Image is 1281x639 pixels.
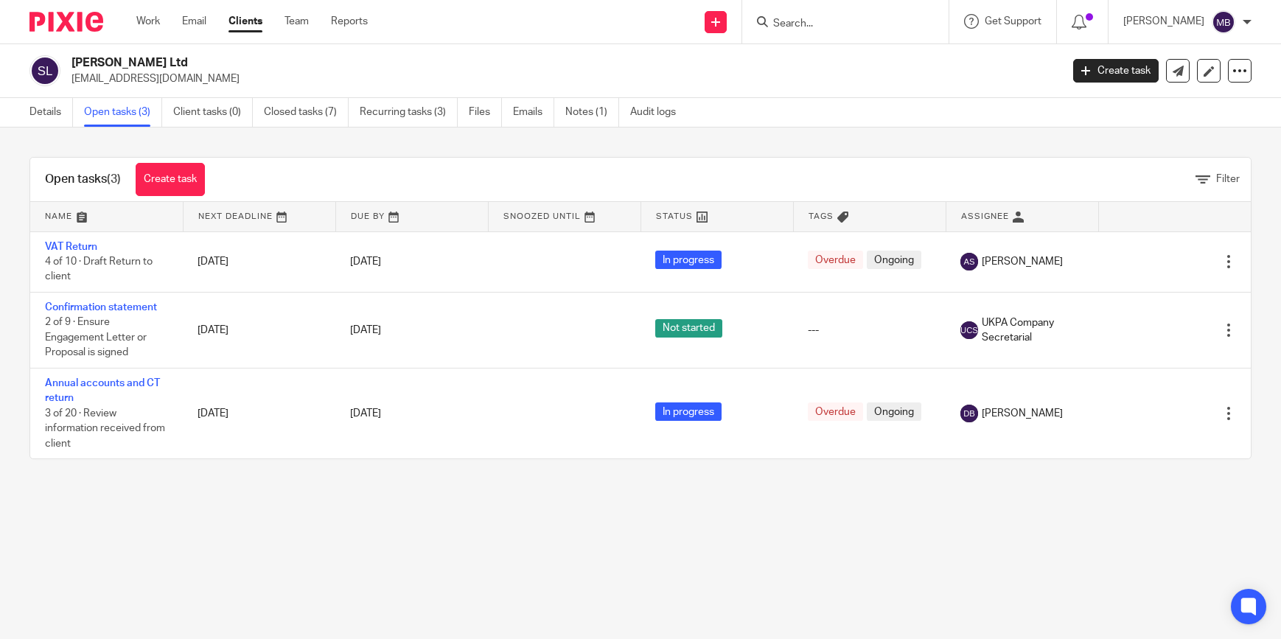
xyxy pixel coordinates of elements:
[173,98,253,127] a: Client tasks (0)
[350,256,381,267] span: [DATE]
[84,98,162,127] a: Open tasks (3)
[656,212,693,220] span: Status
[808,402,863,421] span: Overdue
[45,256,153,282] span: 4 of 10 · Draft Return to client
[867,402,921,421] span: Ongoing
[503,212,581,220] span: Snoozed Until
[867,251,921,269] span: Ongoing
[183,292,335,368] td: [DATE]
[469,98,502,127] a: Files
[183,369,335,459] td: [DATE]
[1073,59,1159,83] a: Create task
[285,14,309,29] a: Team
[136,163,205,196] a: Create task
[45,378,160,403] a: Annual accounts and CT return
[45,172,121,187] h1: Open tasks
[45,242,97,252] a: VAT Return
[350,325,381,335] span: [DATE]
[45,318,147,358] span: 2 of 9 · Ensure Engagement Letter or Proposal is signed
[71,71,1051,86] p: [EMAIL_ADDRESS][DOMAIN_NAME]
[71,55,855,71] h2: [PERSON_NAME] Ltd
[808,251,863,269] span: Overdue
[360,98,458,127] a: Recurring tasks (3)
[29,98,73,127] a: Details
[655,251,722,269] span: In progress
[29,12,103,32] img: Pixie
[29,55,60,86] img: svg%3E
[808,323,931,338] div: ---
[182,14,206,29] a: Email
[513,98,554,127] a: Emails
[565,98,619,127] a: Notes (1)
[331,14,368,29] a: Reports
[45,302,157,312] a: Confirmation statement
[264,98,349,127] a: Closed tasks (7)
[960,405,978,422] img: svg%3E
[809,212,834,220] span: Tags
[960,321,978,339] img: svg%3E
[1212,10,1235,34] img: svg%3E
[655,402,722,421] span: In progress
[960,253,978,270] img: svg%3E
[772,18,904,31] input: Search
[982,254,1063,269] span: [PERSON_NAME]
[982,315,1083,346] span: UKPA Company Secretarial
[45,408,165,449] span: 3 of 20 · Review information received from client
[107,173,121,185] span: (3)
[136,14,160,29] a: Work
[630,98,687,127] a: Audit logs
[655,319,722,338] span: Not started
[982,406,1063,421] span: [PERSON_NAME]
[350,408,381,419] span: [DATE]
[228,14,262,29] a: Clients
[985,16,1041,27] span: Get Support
[1123,14,1204,29] p: [PERSON_NAME]
[183,231,335,292] td: [DATE]
[1216,174,1240,184] span: Filter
